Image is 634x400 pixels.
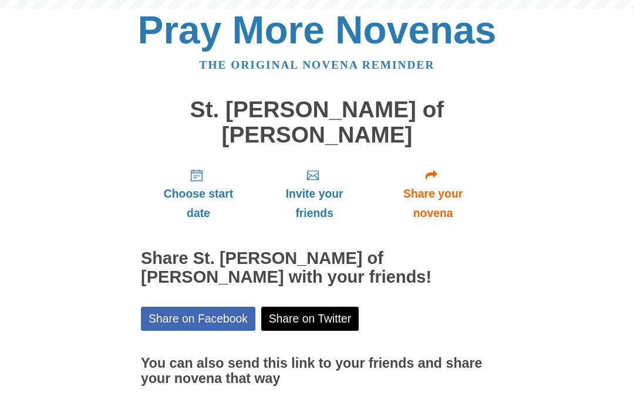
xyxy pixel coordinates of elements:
a: Pray More Novenas [138,8,497,52]
span: Choose start date [153,184,244,223]
a: Share your novena [373,159,493,229]
a: Invite your friends [256,159,373,229]
span: Invite your friends [268,184,361,223]
h3: You can also send this link to your friends and share your novena that way [141,356,493,386]
span: Share your novena [385,184,481,223]
a: Share on Facebook [141,307,255,331]
h2: Share St. [PERSON_NAME] of [PERSON_NAME] with your friends! [141,249,493,287]
a: Share on Twitter [261,307,359,331]
a: Choose start date [141,159,256,229]
a: The original novena reminder [200,59,435,71]
h1: St. [PERSON_NAME] of [PERSON_NAME] [141,97,493,147]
